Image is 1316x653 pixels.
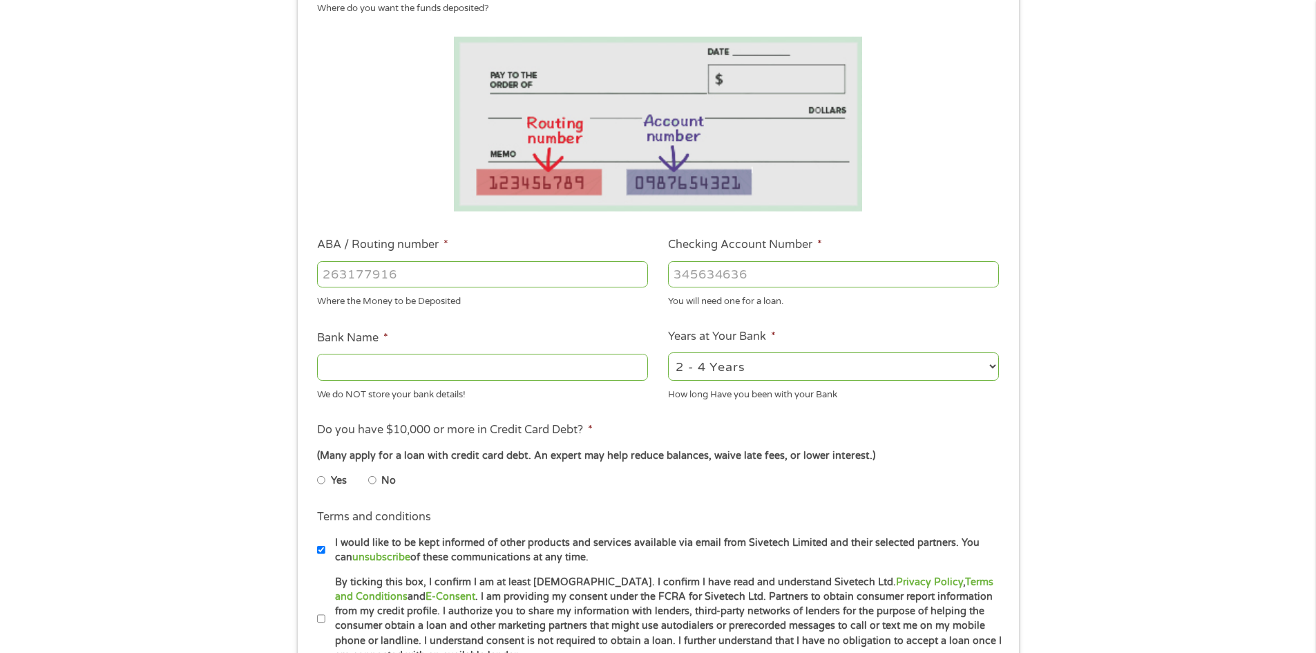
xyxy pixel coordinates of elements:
[317,261,648,287] input: 263177916
[668,261,999,287] input: 345634636
[325,536,1003,565] label: I would like to be kept informed of other products and services available via email from Sivetech...
[317,510,431,524] label: Terms and conditions
[317,331,388,346] label: Bank Name
[335,576,993,603] a: Terms and Conditions
[317,290,648,309] div: Where the Money to be Deposited
[896,576,963,588] a: Privacy Policy
[668,383,999,401] div: How long Have you been with your Bank
[381,473,396,489] label: No
[668,238,822,252] label: Checking Account Number
[317,448,998,464] div: (Many apply for a loan with credit card debt. An expert may help reduce balances, waive late fees...
[454,37,863,211] img: Routing number location
[317,423,593,437] label: Do you have $10,000 or more in Credit Card Debt?
[317,383,648,401] div: We do NOT store your bank details!
[331,473,347,489] label: Yes
[317,238,448,252] label: ABA / Routing number
[668,330,776,344] label: Years at Your Bank
[426,591,475,603] a: E-Consent
[317,2,989,16] div: Where do you want the funds deposited?
[352,551,410,563] a: unsubscribe
[668,290,999,309] div: You will need one for a loan.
